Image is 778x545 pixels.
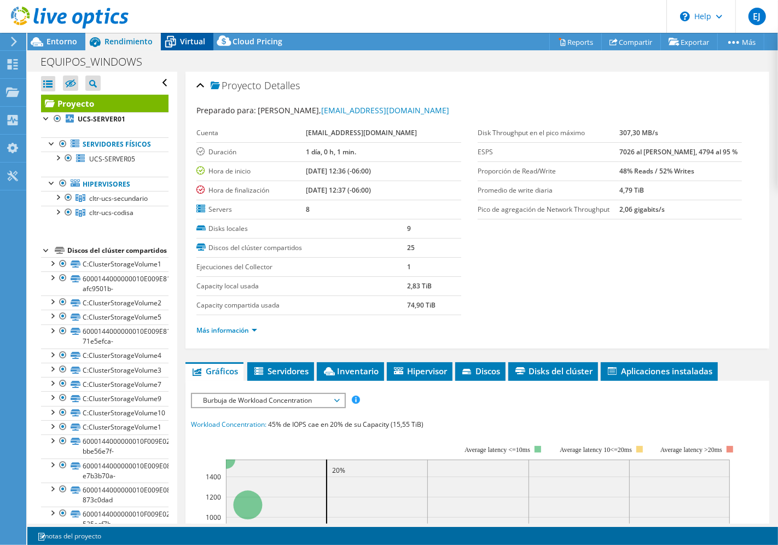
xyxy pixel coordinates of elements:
[41,324,169,349] a: 6000144000000010E009E81D45CDD097-71e5efca-
[601,33,661,50] a: Compartir
[268,420,423,429] span: 45% de IOPS cae en 20% de su Capacity (15,55 TiB)
[41,271,169,295] a: 6000144000000010E009E81D45CDCF70-afc9501b-
[191,366,238,376] span: Gráficos
[306,205,310,214] b: 8
[47,36,77,47] span: Entorno
[196,242,407,253] label: Discos del clúster compartidos
[407,224,411,233] b: 9
[36,56,159,68] h1: EQUIPOS_WINDOWS
[258,105,449,115] span: [PERSON_NAME],
[67,244,169,257] div: Discos del clúster compartidos
[407,281,432,291] b: 2,83 TiB
[78,114,125,124] b: UCS-SERVER01
[41,112,169,126] a: UCS-SERVER01
[41,434,169,459] a: 6000144000000010F009E0250EA86A45-bbe56e7f-
[306,128,417,137] b: [EMAIL_ADDRESS][DOMAIN_NAME]
[41,206,169,220] a: cltr-ucs-codisa
[196,262,407,272] label: Ejecuciones del Collector
[196,281,407,292] label: Capacity local usada
[41,177,169,191] a: Hipervisores
[332,466,345,475] text: 20%
[41,295,169,310] a: C:ClusterStorageVolume2
[206,513,221,522] text: 1000
[41,377,169,391] a: C:ClusterStorageVolume7
[41,137,169,152] a: Servidores físicos
[89,154,135,164] span: UCS-SERVER05
[478,204,620,215] label: Pico de agregación de Network Throughput
[321,105,449,115] a: [EMAIL_ADDRESS][DOMAIN_NAME]
[717,33,764,50] a: Más
[478,166,620,177] label: Proporción de Read/Write
[196,204,306,215] label: Servers
[306,185,371,195] b: [DATE] 12:37 (-06:00)
[407,300,436,310] b: 74,90 TiB
[41,406,169,420] a: C:ClusterStorageVolume10
[196,127,306,138] label: Cuenta
[560,446,632,454] tspan: Average latency 10<=20ms
[306,166,371,176] b: [DATE] 12:36 (-06:00)
[680,11,690,21] svg: \n
[41,391,169,405] a: C:ClusterStorageVolume9
[748,8,766,25] span: EJ
[514,366,593,376] span: Disks del clúster
[30,529,109,543] a: notas del proyecto
[619,166,694,176] b: 48% Reads / 52% Writes
[392,366,447,376] span: Hipervisor
[196,300,407,311] label: Capacity compartida usada
[196,185,306,196] label: Hora de finalización
[41,363,169,377] a: C:ClusterStorageVolume3
[461,366,500,376] span: Discos
[619,185,644,195] b: 4,79 TiB
[196,166,306,177] label: Hora de inicio
[196,223,407,234] label: Disks locales
[191,420,266,429] span: Workload Concentration:
[41,257,169,271] a: C:ClusterStorageVolume1
[407,262,411,271] b: 1
[619,147,738,156] b: 7026 al [PERSON_NAME], 4794 al 95 %
[660,33,718,50] a: Exportar
[619,205,665,214] b: 2,06 gigabits/s
[41,507,169,531] a: 6000144000000010F009E0250EA86B89-525acf7b
[660,446,722,454] text: Average latency >20ms
[478,127,620,138] label: Disk Throughput en el pico máximo
[606,366,712,376] span: Aplicaciones instaladas
[233,36,282,47] span: Cloud Pricing
[41,191,169,205] a: cltr-ucs-secundario
[196,326,257,335] a: Más información
[180,36,205,47] span: Virtual
[465,446,530,454] tspan: Average latency <=10ms
[196,147,306,158] label: Duración
[89,194,148,203] span: cltr-ucs-secundario
[619,128,658,137] b: 307,30 MB/s
[41,95,169,112] a: Proyecto
[478,185,620,196] label: Promedio de write diaria
[264,79,300,92] span: Detalles
[198,394,338,407] span: Burbuja de Workload Concentration
[549,33,602,50] a: Reports
[41,310,169,324] a: C:ClusterStorageVolume5
[89,208,133,217] span: cltr-ucs-codisa
[211,80,262,91] span: Proyecto
[306,147,356,156] b: 1 día, 0 h, 1 min.
[104,36,153,47] span: Rendimiento
[41,459,169,483] a: 6000144000000010E009E08562A7C979-e7b3b70a-
[478,147,620,158] label: ESPS
[41,152,169,166] a: UCS-SERVER05
[41,420,169,434] a: C:ClusterStorageVolume1
[206,472,221,482] text: 1400
[407,243,415,252] b: 25
[196,105,256,115] label: Preparado para:
[322,366,379,376] span: Inventario
[206,492,221,502] text: 1200
[253,366,309,376] span: Servidores
[41,349,169,363] a: C:ClusterStorageVolume4
[41,483,169,507] a: 6000144000000010E009E08562A7CCA9-873c0dad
